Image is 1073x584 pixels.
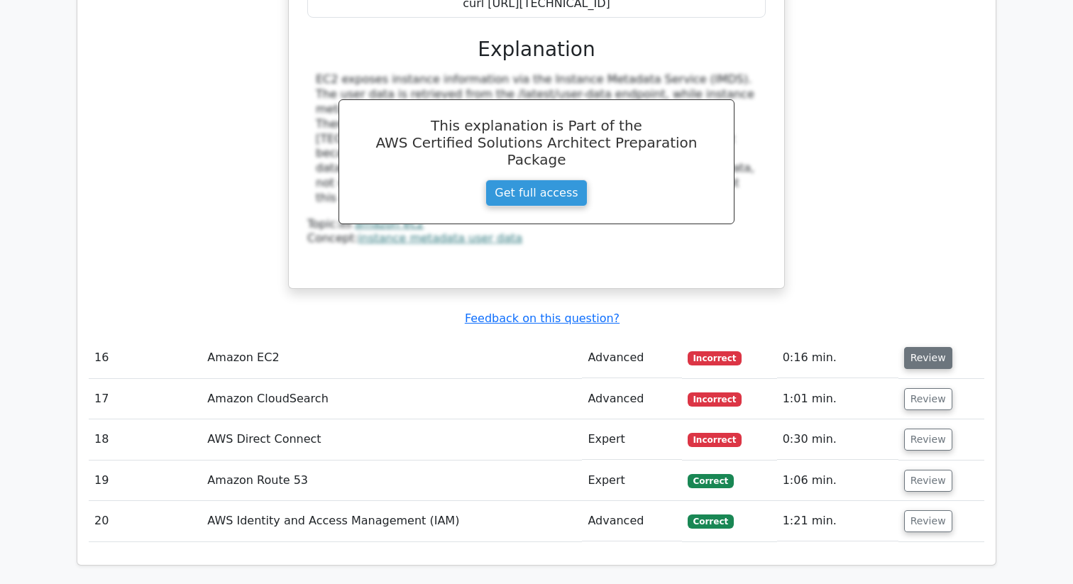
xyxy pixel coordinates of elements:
[904,429,952,451] button: Review
[355,217,424,231] a: amazon ec2
[582,461,681,501] td: Expert
[904,510,952,532] button: Review
[202,338,582,378] td: Amazon EC2
[777,461,898,501] td: 1:06 min.
[202,461,582,501] td: Amazon Route 53
[688,392,742,407] span: Incorrect
[688,474,734,488] span: Correct
[582,338,681,378] td: Advanced
[904,388,952,410] button: Review
[582,501,681,541] td: Advanced
[688,514,734,529] span: Correct
[89,338,202,378] td: 16
[485,180,587,206] a: Get full access
[688,433,742,447] span: Incorrect
[777,338,898,378] td: 0:16 min.
[688,351,742,365] span: Incorrect
[358,231,523,245] a: instance metadata user data
[904,470,952,492] button: Review
[316,72,757,205] div: EC2 exposes instance information via the Instance Metadata Service (IMDS). The user data is retri...
[89,419,202,460] td: 18
[582,419,681,460] td: Expert
[89,379,202,419] td: 17
[307,231,766,246] div: Concept:
[777,379,898,419] td: 1:01 min.
[777,501,898,541] td: 1:21 min.
[904,347,952,369] button: Review
[202,379,582,419] td: Amazon CloudSearch
[316,38,757,62] h3: Explanation
[465,312,620,325] a: Feedback on this question?
[307,217,766,232] div: Topic:
[582,379,681,419] td: Advanced
[89,461,202,501] td: 19
[89,501,202,541] td: 20
[202,419,582,460] td: AWS Direct Connect
[777,419,898,460] td: 0:30 min.
[202,501,582,541] td: AWS Identity and Access Management (IAM)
